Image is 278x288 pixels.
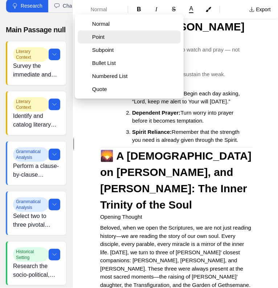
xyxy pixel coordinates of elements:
button: Export [245,4,275,15]
span: S [172,6,176,12]
span: Grammatical Analysis [13,147,49,162]
span: Begin each day asking, “Lord, keep me alert to Your will [DATE].” [132,90,241,105]
button: Formatting Options [78,3,125,16]
span: Literary Context [13,47,49,62]
p: Survey the immediate and broader literary context: map the passage’s location within the book, no... [13,62,60,79]
span: A [189,6,193,12]
span: I [155,6,157,12]
button: Numbered List [78,70,181,83]
span: Normal [91,6,116,13]
span: Literary Context [13,97,49,112]
span: Historical Setting [13,247,49,262]
button: Normal [78,17,181,30]
p: Research the socio‐political, religious, and cultural background of the original audience, includ... [13,262,60,279]
button: A [183,4,199,15]
p: Perform a clause‐by‐clause exegesis in the original language: analyze Greek or Hebrew syntax, ver... [13,162,60,179]
span: Remember that the strength you need is already given through the Spirit. [132,129,241,143]
p: Select two to three pivotal words or phrases, trace their semantic range across the OT/NT, and co... [13,212,60,229]
span: Subpoint [92,46,178,54]
button: Bullet List [78,57,181,70]
button: Format Italics [148,4,164,15]
span: Bullet List [92,59,178,67]
span: Grammatical Analysis [13,197,49,212]
span: Normal [92,20,171,28]
button: Quote [78,83,181,96]
span: Turn worry into prayer before it becomes temptation. [132,110,235,124]
strong: Spirit Reliance: [132,129,172,135]
strong: Dependent Prayer: [132,110,180,116]
span: Quote [92,86,178,93]
span: Point [92,33,178,41]
iframe: Drift Widget Chat Controller [242,252,269,279]
button: Format Bold [131,4,147,15]
span: Opening Thought [100,214,142,220]
span: B [137,6,141,12]
button: Format Strikethrough [166,4,182,15]
p: Identify and catalog literary devices—parallelism, chiasm, metaphor, repetition, irony—within the... [13,112,60,129]
span: Numbered List [92,73,178,80]
p: Main Passage null [6,24,66,35]
button: Subpoint [78,44,181,57]
button: Point [78,30,181,44]
span: 🌄 A [DEMOGRAPHIC_DATA] on [PERSON_NAME], and [PERSON_NAME]: The Inner Trinity of the Soul [100,150,254,211]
